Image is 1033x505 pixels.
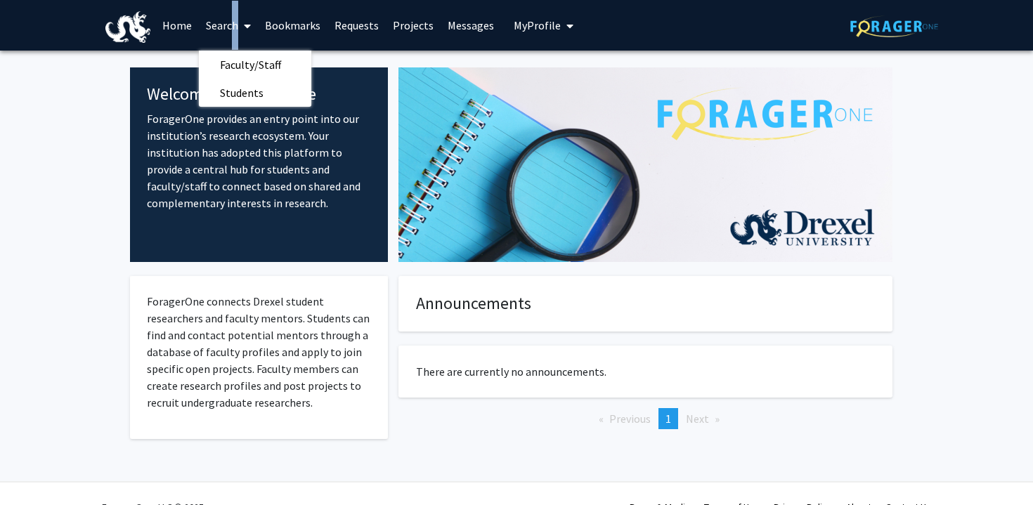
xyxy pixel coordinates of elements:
a: Students [199,82,311,103]
p: ForagerOne provides an entry point into our institution’s research ecosystem. Your institution ha... [147,110,371,211]
span: My Profile [514,18,561,32]
span: 1 [665,412,671,426]
span: Students [199,79,285,107]
a: Bookmarks [258,1,327,50]
img: ForagerOne Logo [850,15,938,37]
a: Messages [441,1,501,50]
span: Previous [609,412,651,426]
iframe: Chat [11,442,60,494]
ul: Pagination [398,408,892,429]
a: Home [155,1,199,50]
span: Faculty/Staff [199,51,302,79]
h4: Welcome to ForagerOne [147,84,371,105]
p: There are currently no announcements. [416,363,875,380]
img: Cover Image [398,67,892,262]
a: Search [199,1,258,50]
a: Projects [386,1,441,50]
span: Next [686,412,709,426]
a: Faculty/Staff [199,54,311,75]
img: Drexel University Logo [105,11,150,43]
p: ForagerOne connects Drexel student researchers and faculty mentors. Students can find and contact... [147,293,371,411]
h4: Announcements [416,294,875,314]
a: Requests [327,1,386,50]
